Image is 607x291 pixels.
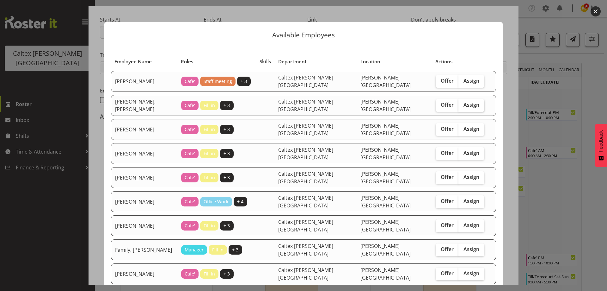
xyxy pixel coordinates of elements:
[185,198,195,205] span: Cafe'
[114,58,152,65] span: Employee Name
[435,58,452,65] span: Actions
[598,130,604,152] span: Feedback
[441,102,454,108] span: Offer
[360,194,411,209] span: [PERSON_NAME][GEOGRAPHIC_DATA]
[111,215,177,236] td: [PERSON_NAME]
[224,222,230,229] span: + 3
[204,270,215,277] span: Fill in
[185,126,195,133] span: Cafe'
[463,126,479,132] span: Assign
[185,150,195,157] span: Cafe'
[241,78,247,85] span: + 3
[204,126,215,133] span: Fill in
[237,198,243,205] span: + 4
[463,270,479,276] span: Assign
[278,146,333,161] span: Caltex [PERSON_NAME][GEOGRAPHIC_DATA]
[360,98,411,113] span: [PERSON_NAME][GEOGRAPHIC_DATA]
[212,246,224,253] span: Fill in
[204,150,215,157] span: Fill in
[278,98,333,113] span: Caltex [PERSON_NAME][GEOGRAPHIC_DATA]
[278,194,333,209] span: Caltex [PERSON_NAME][GEOGRAPHIC_DATA]
[278,170,333,185] span: Caltex [PERSON_NAME][GEOGRAPHIC_DATA]
[185,270,195,277] span: Cafe'
[204,174,215,181] span: Fill in
[463,150,479,156] span: Assign
[441,174,454,180] span: Offer
[185,222,195,229] span: Cafe'
[224,126,230,133] span: + 3
[463,174,479,180] span: Assign
[185,78,195,85] span: Cafe'
[278,218,333,233] span: Caltex [PERSON_NAME][GEOGRAPHIC_DATA]
[260,58,271,65] span: Skills
[441,246,454,252] span: Offer
[185,102,195,109] span: Cafe'
[111,95,177,116] td: [PERSON_NAME], [PERSON_NAME]
[441,222,454,228] span: Offer
[204,222,215,229] span: Fill in
[463,102,479,108] span: Assign
[278,267,333,281] span: Caltex [PERSON_NAME][GEOGRAPHIC_DATA]
[360,122,411,137] span: [PERSON_NAME][GEOGRAPHIC_DATA]
[224,174,230,181] span: + 3
[360,58,380,65] span: Location
[360,146,411,161] span: [PERSON_NAME][GEOGRAPHIC_DATA]
[232,246,238,253] span: + 3
[111,167,177,188] td: [PERSON_NAME]
[111,119,177,140] td: [PERSON_NAME]
[441,126,454,132] span: Offer
[224,270,230,277] span: + 3
[360,243,411,257] span: [PERSON_NAME][GEOGRAPHIC_DATA]
[463,198,479,204] span: Assign
[360,218,411,233] span: [PERSON_NAME][GEOGRAPHIC_DATA]
[360,74,411,89] span: [PERSON_NAME][GEOGRAPHIC_DATA]
[204,198,229,205] span: Office Work
[111,71,177,92] td: [PERSON_NAME]
[463,222,479,228] span: Assign
[111,191,177,212] td: [PERSON_NAME]
[463,78,479,84] span: Assign
[181,58,193,65] span: Roles
[185,246,204,253] span: Manager
[278,243,333,257] span: Caltex [PERSON_NAME][GEOGRAPHIC_DATA]
[185,174,195,181] span: Cafe'
[224,150,230,157] span: + 3
[441,198,454,204] span: Offer
[278,74,333,89] span: Caltex [PERSON_NAME][GEOGRAPHIC_DATA]
[204,102,215,109] span: Fill in
[111,263,177,284] td: [PERSON_NAME]
[595,124,607,167] button: Feedback - Show survey
[224,102,230,109] span: + 3
[360,267,411,281] span: [PERSON_NAME][GEOGRAPHIC_DATA]
[360,170,411,185] span: [PERSON_NAME][GEOGRAPHIC_DATA]
[111,143,177,164] td: [PERSON_NAME]
[441,150,454,156] span: Offer
[111,239,177,260] td: Family, [PERSON_NAME]
[441,270,454,276] span: Offer
[441,78,454,84] span: Offer
[111,32,496,38] p: Available Employees
[204,78,232,85] span: Staff meeting
[463,246,479,252] span: Assign
[278,58,307,65] span: Department
[278,122,333,137] span: Caltex [PERSON_NAME][GEOGRAPHIC_DATA]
